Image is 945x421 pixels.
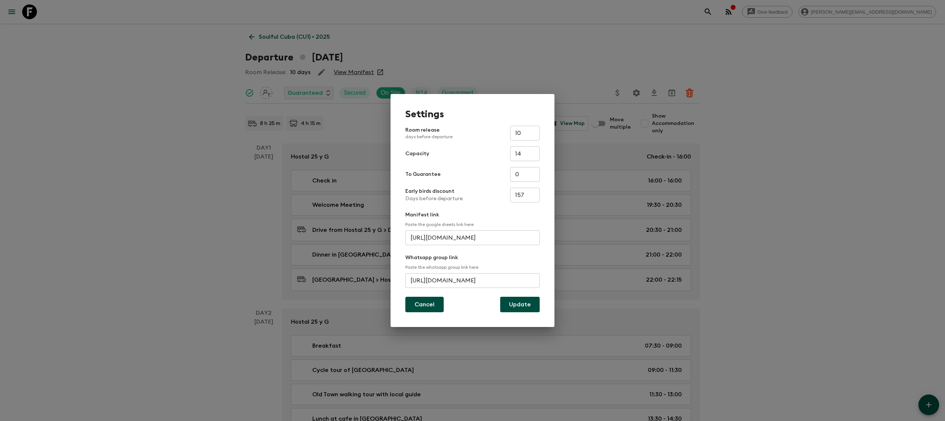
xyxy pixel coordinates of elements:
[510,188,540,202] input: e.g. 180
[405,126,453,140] p: Room release
[405,109,540,120] h1: Settings
[510,167,540,182] input: e.g. 4
[405,134,453,140] p: days before departure
[405,211,540,219] p: Manifest link
[500,297,540,312] button: Update
[405,195,464,202] p: Days before departure.
[405,273,540,288] input: e.g. https://chat.whatsapp.com/...
[405,254,540,261] p: Whatsapp group link
[510,126,540,140] input: e.g. 30
[405,222,540,227] p: Paste the google sheets link here
[405,171,441,178] p: To Guarantee
[405,297,444,312] button: Cancel
[405,264,540,270] p: Paste the whatsapp group link here
[510,146,540,161] input: e.g. 14
[405,188,464,195] p: Early birds discount
[405,150,429,157] p: Capacity
[405,230,540,245] input: e.g. https://docs.google.com/spreadsheets/d/1P7Zz9v8J0vXy1Q/edit#gid=0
